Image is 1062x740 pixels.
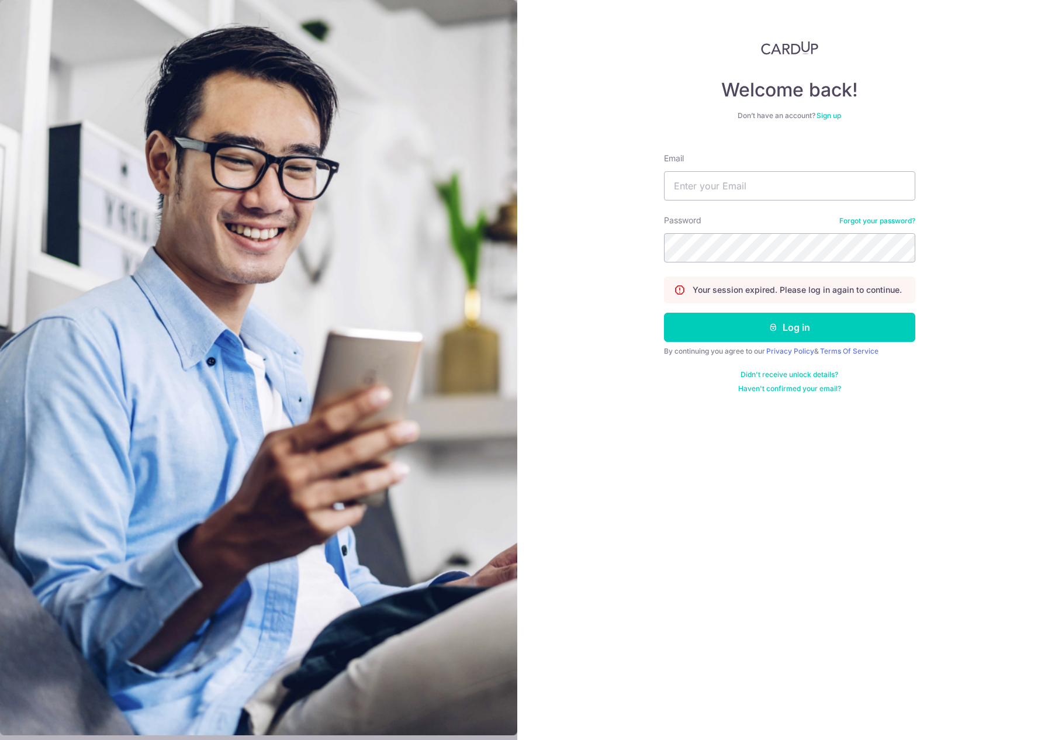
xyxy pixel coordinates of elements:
a: Sign up [817,111,841,120]
a: Haven't confirmed your email? [738,384,841,393]
a: Forgot your password? [839,216,915,226]
p: Your session expired. Please log in again to continue. [693,284,902,296]
div: Don’t have an account? [664,111,915,120]
input: Enter your Email [664,171,915,200]
img: CardUp Logo [761,41,818,55]
a: Terms Of Service [820,347,878,355]
h4: Welcome back! [664,78,915,102]
label: Email [664,153,684,164]
button: Log in [664,313,915,342]
div: By continuing you agree to our & [664,347,915,356]
a: Privacy Policy [766,347,814,355]
a: Didn't receive unlock details? [741,370,838,379]
label: Password [664,215,701,226]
